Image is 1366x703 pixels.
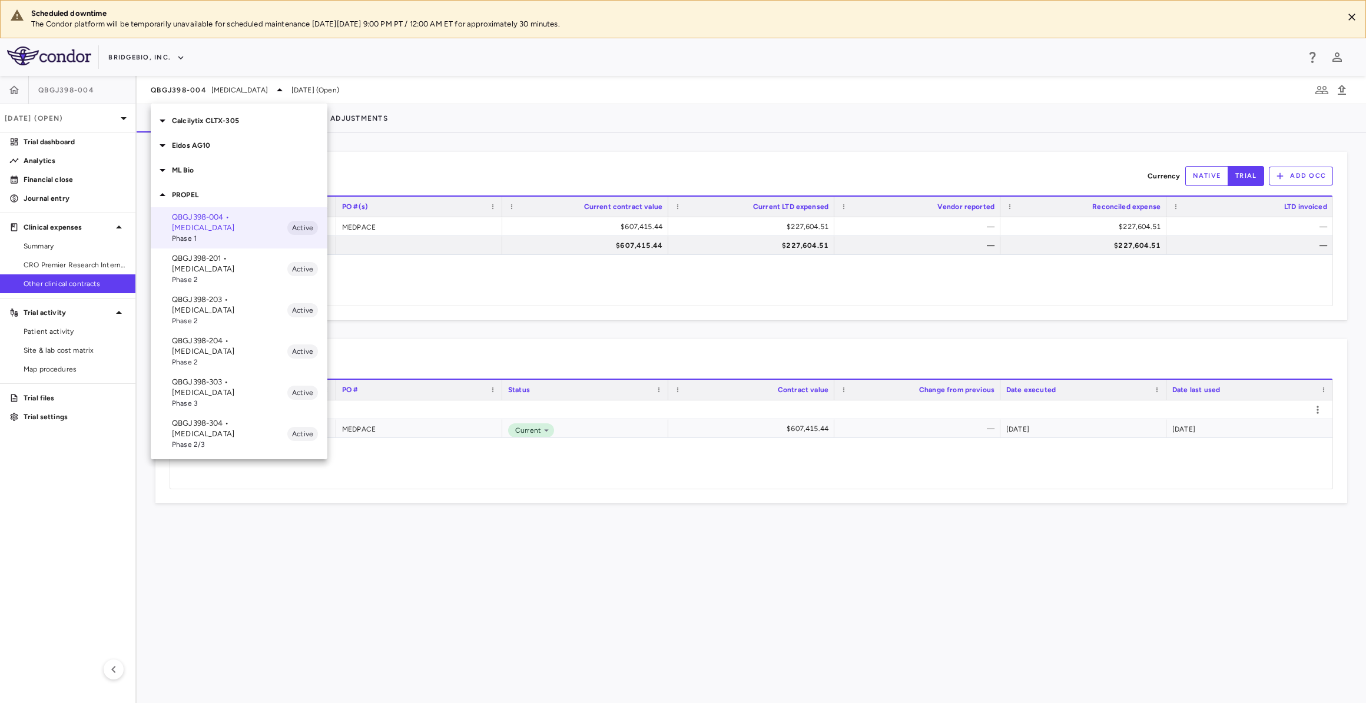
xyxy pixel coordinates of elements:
[151,248,327,290] div: QBGJ398-201 • [MEDICAL_DATA]Phase 2Active
[172,336,287,357] p: QBGJ398-204 • [MEDICAL_DATA]
[287,223,318,233] span: Active
[172,377,287,398] p: QBGJ398-303 • [MEDICAL_DATA]
[151,331,327,372] div: QBGJ398-204 • [MEDICAL_DATA]Phase 2Active
[151,207,327,248] div: QBGJ398-004 • [MEDICAL_DATA]Phase 1Active
[287,429,318,439] span: Active
[172,439,287,450] span: Phase 2/3
[172,294,287,316] p: QBGJ398-203 • [MEDICAL_DATA]
[172,140,327,151] p: Eidos AG10
[172,418,287,439] p: QBGJ398-304 • [MEDICAL_DATA]
[172,115,327,126] p: Calcilytix CLTX-305
[172,274,287,285] span: Phase 2
[151,183,327,207] div: PROPEL
[287,387,318,398] span: Active
[172,316,287,326] span: Phase 2
[287,264,318,274] span: Active
[151,133,327,158] div: Eidos AG10
[172,190,327,200] p: PROPEL
[172,357,287,367] span: Phase 2
[151,372,327,413] div: QBGJ398-303 • [MEDICAL_DATA]Phase 3Active
[151,290,327,331] div: QBGJ398-203 • [MEDICAL_DATA]Phase 2Active
[172,398,287,409] span: Phase 3
[172,233,287,244] span: Phase 1
[151,413,327,455] div: QBGJ398-304 • [MEDICAL_DATA]Phase 2/3Active
[172,212,287,233] p: QBGJ398-004 • [MEDICAL_DATA]
[172,253,287,274] p: QBGJ398-201 • [MEDICAL_DATA]
[287,305,318,316] span: Active
[151,108,327,133] div: Calcilytix CLTX-305
[151,158,327,183] div: ML Bio
[287,346,318,357] span: Active
[172,165,327,175] p: ML Bio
